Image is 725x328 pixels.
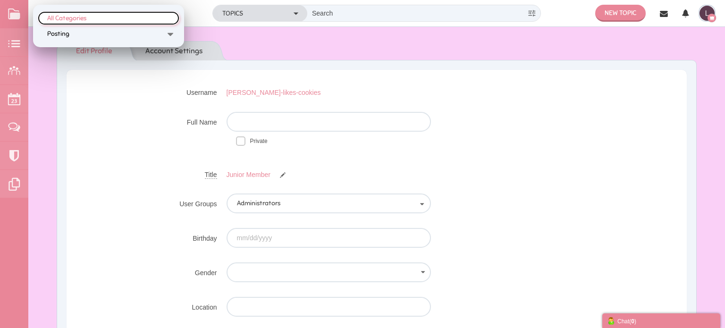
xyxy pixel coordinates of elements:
[47,14,165,22] span: All Categories
[205,171,217,178] span: Title
[595,5,646,22] a: New Topic
[76,193,227,209] label: User Groups
[38,11,179,25] a: All Categories
[227,170,290,179] a: Junior Member
[250,138,268,144] span: Private
[607,316,716,326] div: Chat
[38,27,179,41] a: Posting
[227,88,321,97] a: [PERSON_NAME]-likes-cookies
[76,82,227,97] label: Username
[629,318,636,325] span: ( )
[222,8,243,18] span: Topics
[605,9,636,17] span: New Topic
[193,235,217,242] span: Birthday
[136,41,212,60] a: Account Settings
[700,6,715,21] img: ajYA4NiD2AVTsUeSBF7AKtwKvZAitgDWIVTsQdSxB7AKpyKPZAi9gBW4VTsgRSxB7AKp2IvlOJJMwTEPsPV1UICYi+U4kkzBM...
[227,193,431,213] button: Administrators
[195,269,217,277] span: Gender
[213,5,307,22] button: Topics
[631,318,634,325] strong: 0
[187,118,217,126] span: Full Name
[227,228,431,248] input: mm/dd/yyyy
[307,5,523,21] input: Search
[57,41,122,60] a: Edit Profile
[192,303,217,311] span: Location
